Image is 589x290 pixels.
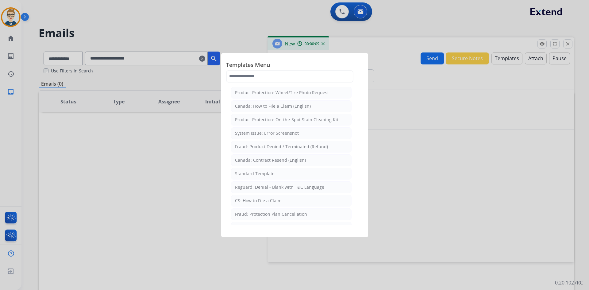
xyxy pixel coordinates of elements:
div: Canada: How to File a Claim (English) [235,103,311,109]
div: Product Protection: On-the-Spot Stain Cleaning Kit [235,117,338,123]
div: Standard Template [235,171,275,177]
span: Templates Menu [226,60,363,70]
div: Reguard: Denial - Blank with T&C Language [235,184,324,190]
div: Fraud: Product Denied / Terminated (Refund) [235,144,328,150]
div: CS: How to File a Claim [235,198,282,204]
div: System Issue: Error Screenshot [235,130,299,136]
div: Canada: Contract Resend (English) [235,157,306,163]
div: Product Protection: Wheel/Tire Photo Request [235,90,329,96]
div: Fraud: Protection Plan Cancellation [235,211,307,217]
